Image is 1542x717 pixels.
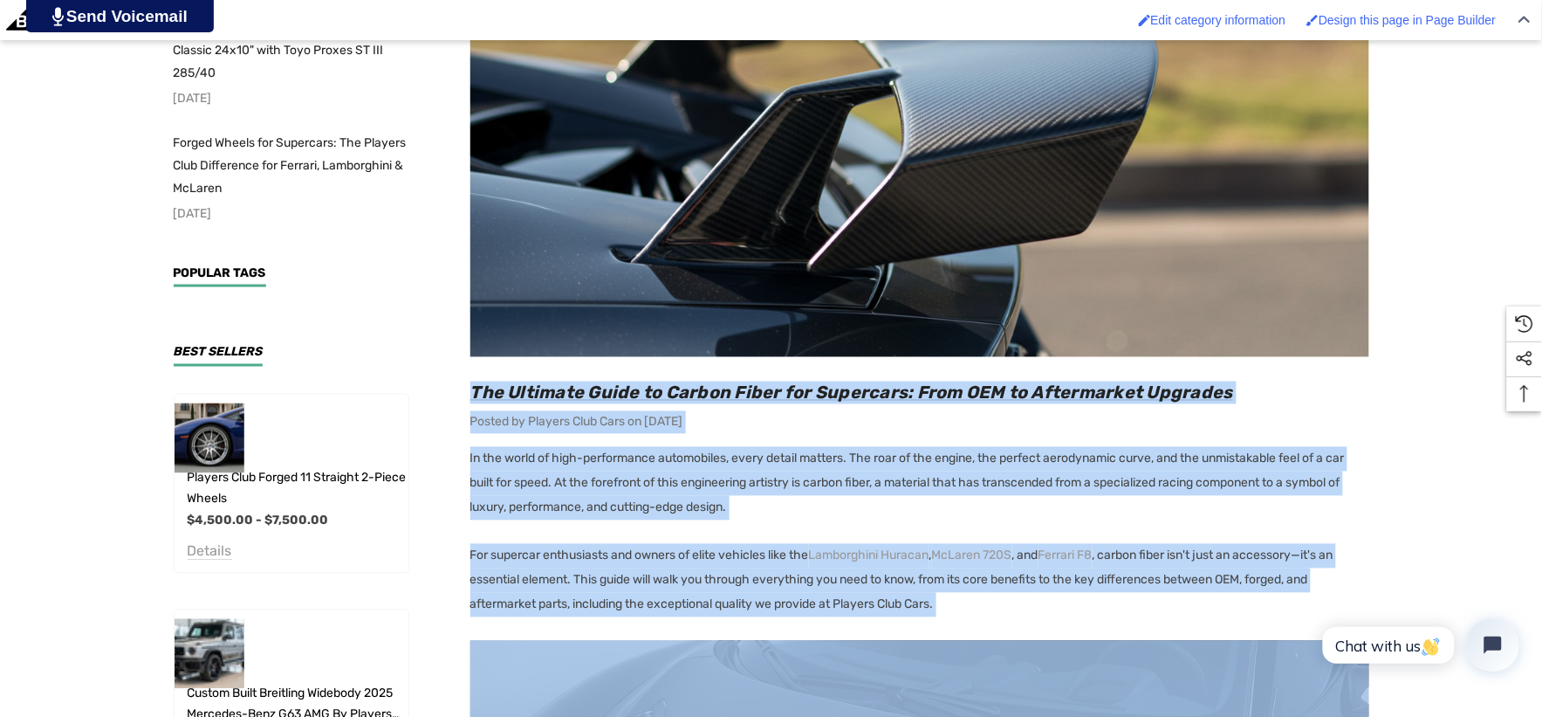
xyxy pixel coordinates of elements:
svg: Social Media [1516,350,1533,368]
p: Posted by Players Club Cars on [DATE] [470,411,1369,434]
span: Edit category information [1151,13,1286,27]
iframe: Tidio Chat [1304,604,1534,686]
img: Close Admin Bar [1518,16,1531,24]
a: McLaren 720S [932,544,1012,569]
a: Forged Wheels for Supercars: The Players Club Difference for Ferrari, Lamborghini & McLaren [174,132,409,200]
p: In the world of high-performance automobiles, every detail matters. The roar of the engine, the p... [470,447,1369,521]
a: Enabled brush for page builder edit. Design this page in Page Builder [1298,4,1504,36]
span: Details [188,543,232,560]
p: [DATE] [174,203,409,225]
p: [DATE] [174,87,409,110]
svg: Top [1507,385,1542,403]
img: Players Club Forged 11 Straight 2-Piece Wheels [175,403,244,473]
span: Popular Tags [174,265,266,280]
svg: Recently Viewed [1516,315,1533,333]
a: Lamborghini Huracan [809,544,929,569]
a: Ferrari F8 [1038,544,1093,569]
span: Design this page in Page Builder [1319,13,1496,27]
img: Enabled brush for page builder edit. [1306,14,1319,26]
span: 2024 Cadillac Escalade: Players Club V Classic 24x10" with Toyo Proxes ST III 285/40 [174,20,388,80]
a: The Ultimate Guide to Carbon Fiber for Supercars: From OEM to Aftermarket Upgrades [470,383,1234,403]
span: $4,500.00 - $7,500.00 [188,514,329,528]
span: Forged Wheels for Supercars: The Players Club Difference for Ferrari, Lamborghini & McLaren [174,135,407,196]
a: Players Club Forged 11 Straight 2-Piece Wheels [188,468,408,510]
img: Custom Built Breitling Widebody 2025 Mercedes-Benz G63 AMG by Players Club Cars | REF G63A0903202502 [175,619,244,689]
img: Enabled brush for category edit [1139,14,1151,26]
a: Enabled brush for category edit Edit category information [1130,4,1295,36]
p: For supercar enthusiasts and owners of elite vehicles like the , , and , carbon fiber isn't just ... [470,544,1369,617]
h3: Best Sellers [174,347,263,367]
a: Details [188,547,232,559]
a: 2024 Cadillac Escalade: Players Club V Classic 24x10" with Toyo Proxes ST III 285/40 [174,17,409,85]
